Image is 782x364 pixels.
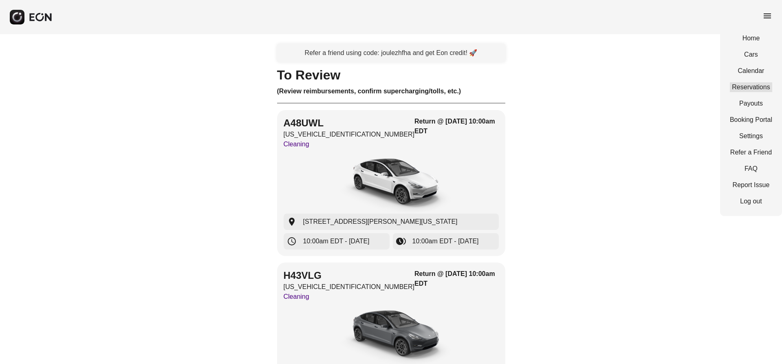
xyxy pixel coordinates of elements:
[277,110,505,256] button: A48UWL[US_VEHICLE_IDENTIFICATION_NUMBER]CleaningReturn @ [DATE] 10:00am EDTcar[STREET_ADDRESS][PE...
[284,117,415,130] h2: A48UWL
[284,130,415,139] p: [US_VEHICLE_IDENTIFICATION_NUMBER]
[414,117,498,136] h3: Return @ [DATE] 10:00am EDT
[330,152,452,214] img: car
[303,217,458,227] span: [STREET_ADDRESS][PERSON_NAME][US_STATE]
[730,180,772,190] a: Report Issue
[396,236,406,246] span: browse_gallery
[762,11,772,21] span: menu
[730,196,772,206] a: Log out
[730,131,772,141] a: Settings
[730,33,772,43] a: Home
[277,70,505,80] h1: To Review
[277,86,505,96] h3: (Review reimbursements, confirm supercharging/tolls, etc.)
[287,236,297,246] span: schedule
[730,115,772,125] a: Booking Portal
[284,139,415,149] p: Cleaning
[303,236,370,246] span: 10:00am EDT - [DATE]
[730,66,772,76] a: Calendar
[412,236,479,246] span: 10:00am EDT - [DATE]
[277,44,505,62] a: Refer a friend using code: joulezhfha and get Eon credit! 🚀
[287,217,297,227] span: location_on
[730,99,772,108] a: Payouts
[730,50,772,60] a: Cars
[730,164,772,174] a: FAQ
[284,282,415,292] p: [US_VEHICLE_IDENTIFICATION_NUMBER]
[284,269,415,282] h2: H43VLG
[284,292,415,302] p: Cleaning
[414,269,498,289] h3: Return @ [DATE] 10:00am EDT
[730,82,772,92] a: Reservations
[730,148,772,157] a: Refer a Friend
